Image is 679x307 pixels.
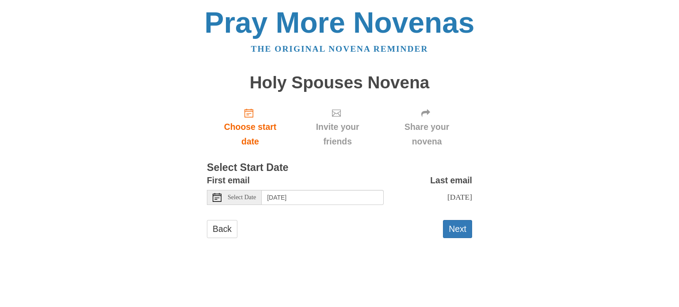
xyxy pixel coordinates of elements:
[381,101,472,153] div: Click "Next" to confirm your start date first.
[430,173,472,188] label: Last email
[205,6,475,39] a: Pray More Novenas
[228,194,256,201] span: Select Date
[294,101,381,153] div: Click "Next" to confirm your start date first.
[207,101,294,153] a: Choose start date
[207,162,472,174] h3: Select Start Date
[443,220,472,238] button: Next
[207,220,237,238] a: Back
[207,173,250,188] label: First email
[251,44,428,53] a: The original novena reminder
[216,120,285,149] span: Choose start date
[390,120,463,149] span: Share your novena
[207,73,472,92] h1: Holy Spouses Novena
[447,193,472,201] span: [DATE]
[302,120,373,149] span: Invite your friends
